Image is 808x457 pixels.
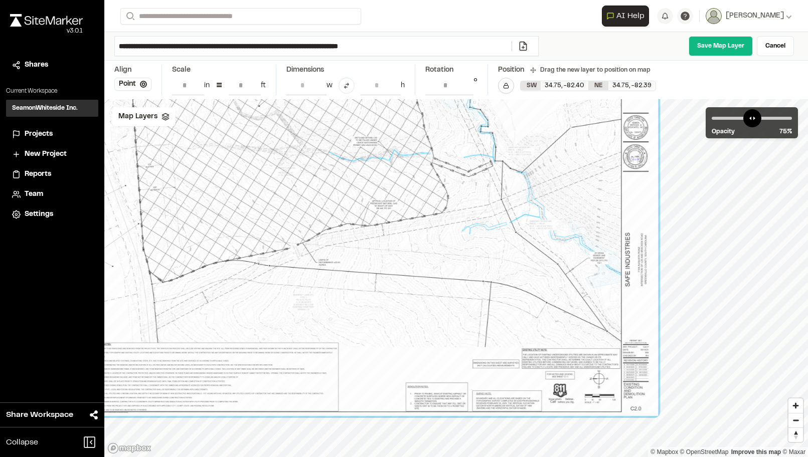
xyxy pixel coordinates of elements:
button: Open AI Assistant [602,6,649,27]
div: Rotation [425,65,477,76]
span: [PERSON_NAME] [726,11,784,22]
img: User [706,8,722,24]
button: Reset bearing to north [788,427,803,442]
p: Current Workspace [6,87,98,96]
a: Mapbox [651,448,678,455]
a: Add/Change File [512,41,534,51]
button: [PERSON_NAME] [706,8,792,24]
a: Projects [12,129,92,140]
span: New Project [25,149,67,160]
div: ft [261,80,266,91]
div: 34.75 , -82.40 [541,81,588,90]
a: Team [12,189,92,200]
span: Settings [25,209,53,220]
span: Reports [25,169,51,180]
a: New Project [12,149,92,160]
div: Align [114,65,151,76]
a: Mapbox logo [107,442,151,454]
button: Zoom in [788,398,803,413]
span: Shares [25,60,48,71]
span: Zoom out [788,413,803,427]
span: Team [25,189,43,200]
h3: SeamonWhiteside Inc. [12,104,78,113]
a: Reports [12,169,92,180]
div: SW [521,81,541,90]
div: Position [498,65,524,76]
span: Projects [25,129,53,140]
div: = [216,78,223,94]
button: Lock Map Layer Position [498,78,514,94]
a: Shares [12,60,92,71]
span: Collapse [6,436,38,448]
div: in [204,80,210,91]
div: Drag the new layer to position on map [530,66,651,75]
a: Settings [12,209,92,220]
div: ° [473,76,477,95]
img: rebrand.png [10,14,83,27]
button: Point [114,78,151,91]
div: Open AI Assistant [602,6,653,27]
a: Map feedback [731,448,781,455]
a: Cancel [757,36,794,56]
div: Dimensions [286,65,405,76]
div: w [327,80,333,91]
div: 34.75 , -82.39 [608,81,656,90]
span: Map Layers [118,111,157,122]
span: AI Help [616,10,644,22]
div: Oh geez...please don't... [10,27,83,36]
span: 75 % [779,127,792,136]
div: h [401,80,405,91]
a: Maxar [782,448,805,455]
a: OpenStreetMap [680,448,729,455]
div: Scale [172,65,191,76]
a: Save Map Layer [689,36,753,56]
div: SW 34.74649246647303, -82.3975919188581 | NE 34.74977814435091, -82.39199359557807 [521,81,656,91]
span: Share Workspace [6,409,73,421]
span: Opacity [712,127,735,136]
button: Zoom out [788,413,803,427]
div: NE [588,81,608,90]
button: Search [120,8,138,25]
